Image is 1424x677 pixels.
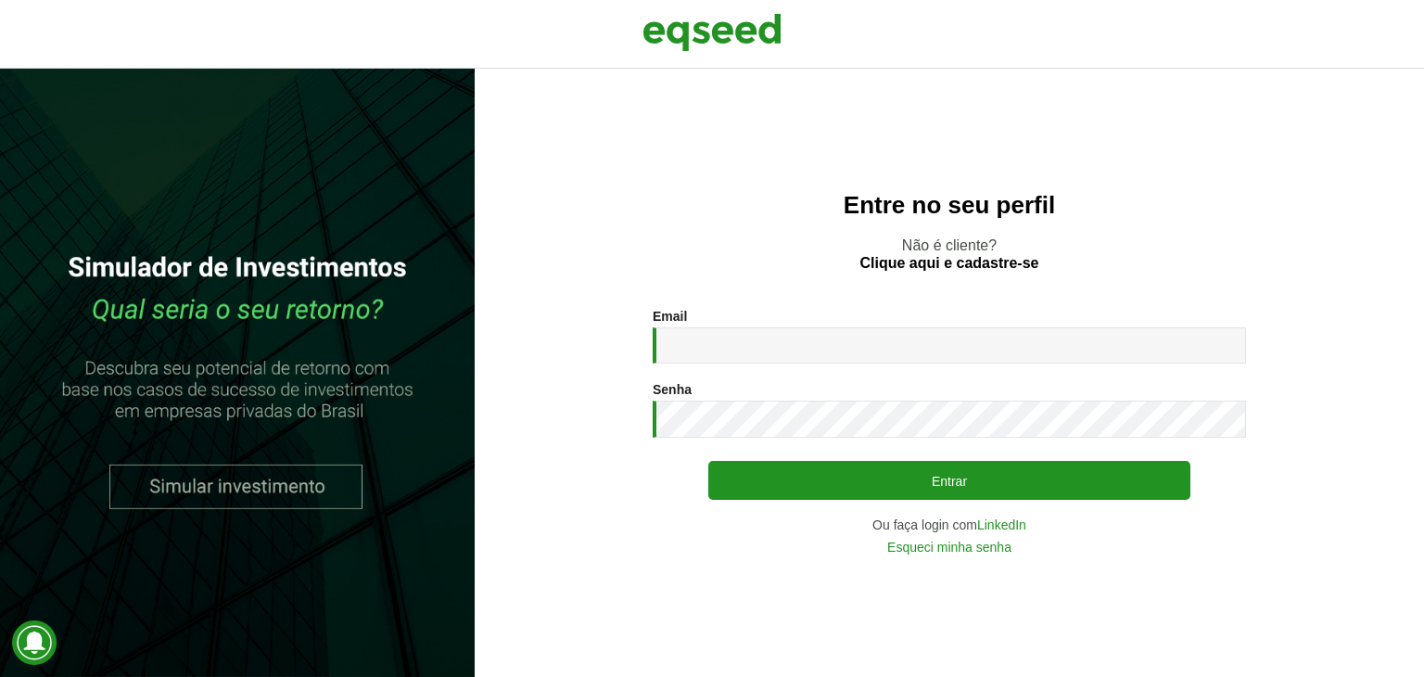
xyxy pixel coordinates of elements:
[653,310,687,323] label: Email
[653,518,1246,531] div: Ou faça login com
[708,461,1190,500] button: Entrar
[887,541,1011,554] a: Esqueci minha senha
[860,256,1039,271] a: Clique aqui e cadastre-se
[512,192,1387,219] h2: Entre no seu perfil
[642,9,782,56] img: EqSeed Logo
[512,236,1387,272] p: Não é cliente?
[653,383,692,396] label: Senha
[977,518,1026,531] a: LinkedIn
